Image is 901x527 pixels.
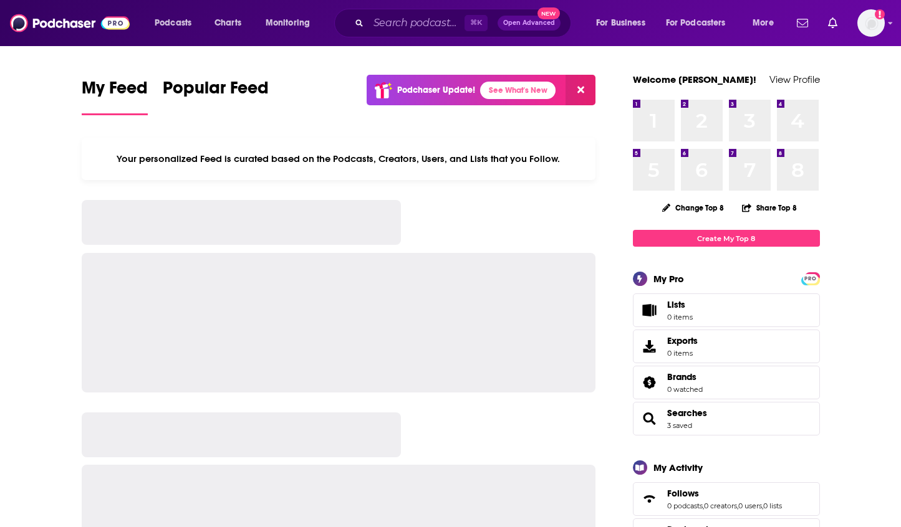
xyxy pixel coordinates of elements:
span: Follows [667,488,699,499]
a: Follows [637,490,662,508]
div: My Activity [653,462,703,473]
span: Lists [637,301,662,319]
span: Popular Feed [163,77,269,106]
a: My Feed [82,77,148,115]
p: Podchaser Update! [397,85,475,95]
button: open menu [587,13,661,33]
span: 0 items [667,349,698,358]
span: PRO [803,274,818,283]
img: User Profile [857,9,885,37]
span: My Feed [82,77,148,106]
span: 0 items [667,313,693,321]
span: Exports [667,335,698,346]
span: New [537,7,560,19]
a: PRO [803,273,818,283]
a: Searches [667,407,707,419]
span: , [737,501,738,510]
a: Popular Feed [163,77,269,115]
button: Open AdvancedNew [498,16,561,31]
span: Monitoring [266,14,310,32]
button: open menu [744,13,789,33]
svg: Add a profile image [875,9,885,19]
span: Exports [637,338,662,355]
img: Podchaser - Follow, Share and Rate Podcasts [10,11,130,35]
span: , [762,501,763,510]
a: 0 creators [704,501,737,510]
div: Your personalized Feed is curated based on the Podcasts, Creators, Users, and Lists that you Follow. [82,138,596,180]
a: Charts [206,13,249,33]
button: open menu [146,13,208,33]
a: Searches [637,410,662,427]
span: Brands [633,366,820,399]
button: Change Top 8 [655,200,732,216]
span: More [753,14,774,32]
a: Welcome [PERSON_NAME]! [633,74,756,85]
a: View Profile [769,74,820,85]
button: Share Top 8 [741,196,797,220]
span: ⌘ K [465,15,488,31]
a: Brands [637,374,662,391]
a: 0 watched [667,385,703,394]
span: For Podcasters [666,14,726,32]
span: Charts [214,14,241,32]
a: Brands [667,371,703,382]
a: Show notifications dropdown [792,12,813,34]
a: See What's New [480,82,556,99]
span: Lists [667,299,693,310]
a: Show notifications dropdown [823,12,842,34]
span: , [703,501,704,510]
button: open menu [658,13,744,33]
a: Create My Top 8 [633,230,820,247]
div: My Pro [653,273,684,285]
div: Search podcasts, credits, & more... [346,9,583,37]
span: Logged in as danikarchmer [857,9,885,37]
input: Search podcasts, credits, & more... [369,13,465,33]
button: Show profile menu [857,9,885,37]
button: open menu [257,13,326,33]
a: 3 saved [667,421,692,430]
span: Brands [667,371,696,382]
a: Follows [667,488,782,499]
span: Lists [667,299,685,310]
a: 0 podcasts [667,501,703,510]
span: Podcasts [155,14,191,32]
a: Exports [633,330,820,363]
span: For Business [596,14,645,32]
a: Lists [633,293,820,327]
span: Searches [633,402,820,435]
a: 0 users [738,501,762,510]
a: 0 lists [763,501,782,510]
span: Open Advanced [503,20,555,26]
span: Follows [633,482,820,516]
